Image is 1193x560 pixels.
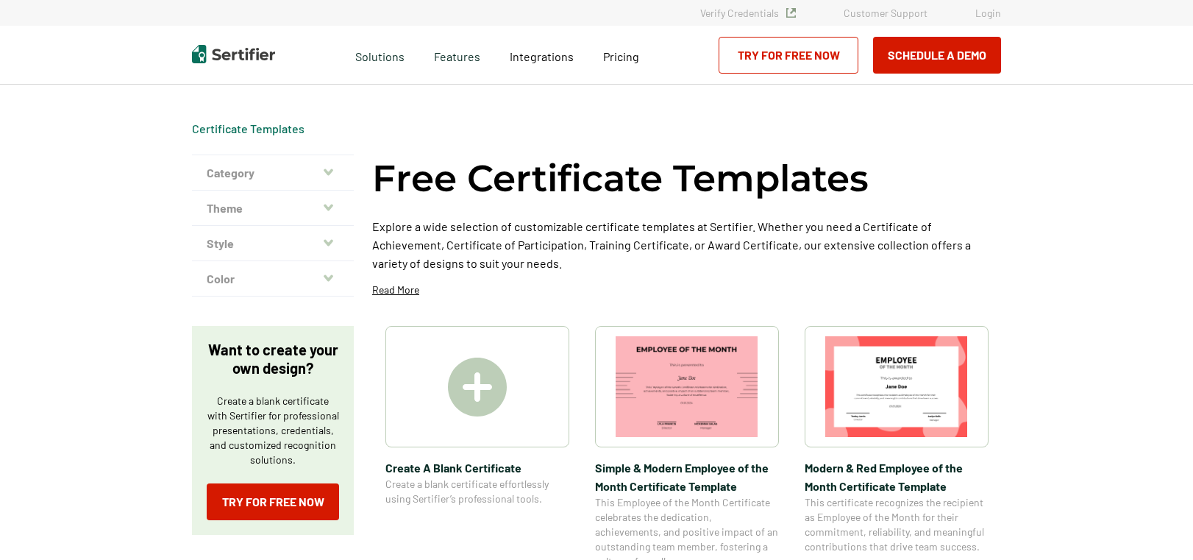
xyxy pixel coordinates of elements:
[975,7,1001,19] a: Login
[207,483,339,520] a: Try for Free Now
[844,7,927,19] a: Customer Support
[192,121,305,136] div: Breadcrumb
[385,477,569,506] span: Create a blank certificate effortlessly using Sertifier’s professional tools.
[719,37,858,74] a: Try for Free Now
[207,341,339,378] p: Want to create your own design?
[372,283,419,297] p: Read More
[603,49,639,63] span: Pricing
[700,7,796,19] a: Verify Credentials
[192,191,354,226] button: Theme
[372,217,1001,272] p: Explore a wide selection of customizable certificate templates at Sertifier. Whether you need a C...
[385,458,569,477] span: Create A Blank Certificate
[616,336,758,437] img: Simple & Modern Employee of the Month Certificate Template
[192,226,354,261] button: Style
[372,155,869,202] h1: Free Certificate Templates
[825,336,968,437] img: Modern & Red Employee of the Month Certificate Template
[355,46,405,64] span: Solutions
[510,46,574,64] a: Integrations
[786,8,796,18] img: Verified
[192,121,305,135] a: Certificate Templates
[207,394,339,467] p: Create a blank certificate with Sertifier for professional presentations, credentials, and custom...
[434,46,480,64] span: Features
[192,261,354,297] button: Color
[595,458,779,495] span: Simple & Modern Employee of the Month Certificate Template
[192,45,275,63] img: Sertifier | Digital Credentialing Platform
[192,121,305,136] span: Certificate Templates
[510,49,574,63] span: Integrations
[192,155,354,191] button: Category
[603,46,639,64] a: Pricing
[805,495,989,554] span: This certificate recognizes the recipient as Employee of the Month for their commitment, reliabil...
[805,458,989,495] span: Modern & Red Employee of the Month Certificate Template
[448,358,507,417] img: Create A Blank Certificate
